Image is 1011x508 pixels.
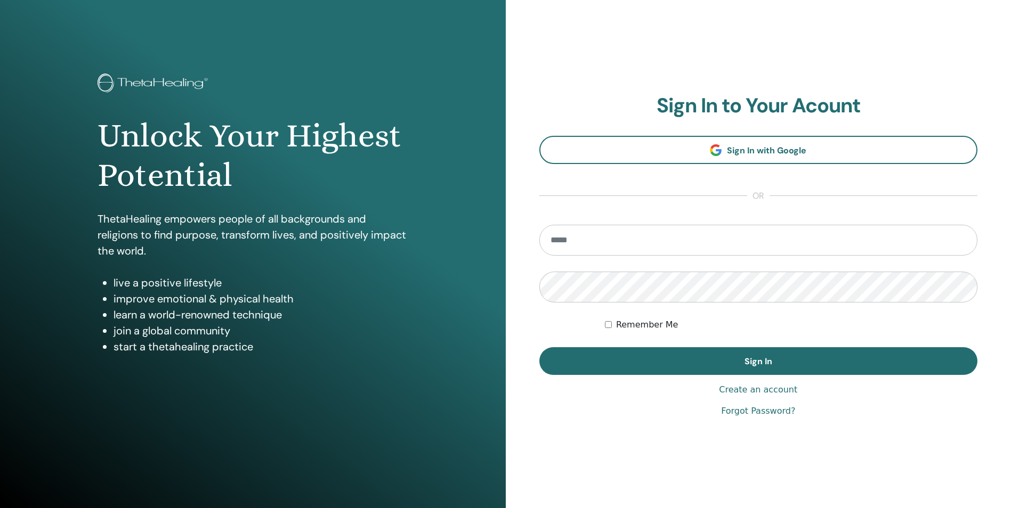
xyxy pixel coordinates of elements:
[98,211,408,259] p: ThetaHealing empowers people of all backgrounds and religions to find purpose, transform lives, a...
[719,383,797,396] a: Create an account
[539,136,978,164] a: Sign In with Google
[114,323,408,339] li: join a global community
[747,190,770,202] span: or
[721,405,795,417] a: Forgot Password?
[539,94,978,118] h2: Sign In to Your Acount
[605,318,977,331] div: Keep me authenticated indefinitely or until I manually logout
[114,291,408,307] li: improve emotional & physical health
[114,275,408,291] li: live a positive lifestyle
[114,339,408,355] li: start a thetahealing practice
[98,116,408,195] h1: Unlock Your Highest Potential
[539,347,978,375] button: Sign In
[114,307,408,323] li: learn a world-renowned technique
[745,356,772,367] span: Sign In
[616,318,678,331] label: Remember Me
[727,145,806,156] span: Sign In with Google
